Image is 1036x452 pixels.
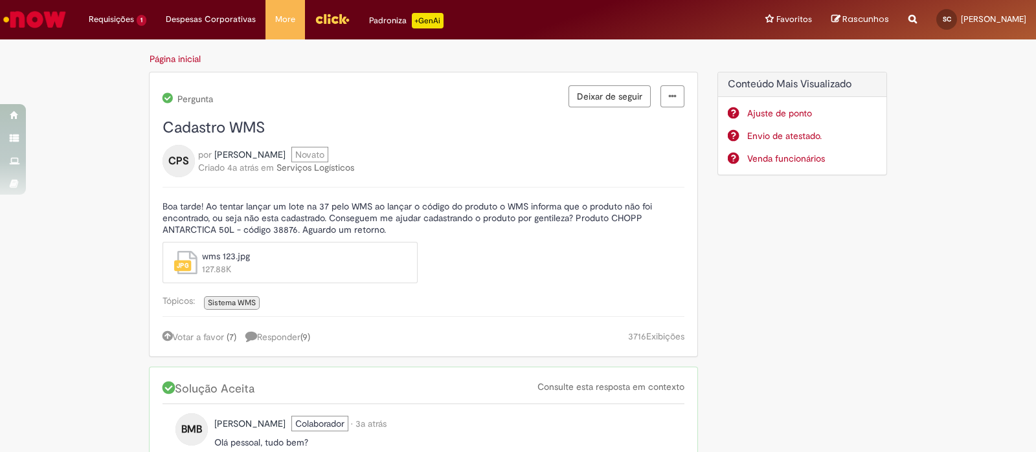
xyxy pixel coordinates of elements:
span: 127.88K [202,263,401,275]
p: Olá pessoal, tudo bem? [175,436,633,448]
span: • [351,418,353,429]
span: 3716 [628,330,646,342]
p: Boa tarde! Ao tentar lançar um lote na 37 pelo WMS ao lançar o código do produto o WMS informa qu... [163,200,684,235]
span: 1 [137,15,146,26]
span: More [275,13,295,26]
button: Pergunta assinada. Clique para cancelar a assinatura [569,85,651,107]
span: Sistema WMS [208,297,256,308]
span: Criado [198,162,225,173]
h2: Conteúdo Mais Visualizado [728,79,877,91]
a: Votar a favor [163,331,224,343]
div: Padroniza [369,13,444,28]
a: Camila Paola Souza Mariano perfil [214,148,286,161]
span: 4a atrás [227,162,258,173]
a: Serviços Logísticos [276,162,354,173]
span: SC [943,15,951,23]
a: (7) [227,331,236,343]
span: 9 [302,331,308,343]
p: +GenAi [412,13,444,28]
a: Página inicial [150,53,201,65]
a: Envio de atestado. [747,129,877,142]
span: Responder [245,331,310,343]
span: 7 [229,331,234,343]
a: Bruna Maira Berto perfil [214,417,286,430]
a: Ajuste de ponto [747,107,877,120]
a: 9 respostas, clique para responder [245,330,317,343]
span: Camila Paola Souza Mariano perfil [214,149,286,160]
a: CPS [163,155,195,166]
time: 23/02/2022 13:21:35 [227,162,258,173]
span: Solução Aceita [163,382,258,396]
a: menu Ações [660,85,684,107]
time: 14/06/2022 09:40:25 [355,418,387,429]
span: arquivo [173,250,199,278]
span: Despesas Corporativas [166,13,256,26]
span: Novato [291,147,328,162]
span: Tópicos: [163,295,201,307]
img: click_logo_yellow_360x200.png [315,9,350,28]
span: [PERSON_NAME] [961,14,1026,25]
a: Rascunhos [831,14,889,26]
span: Rascunhos [842,13,889,25]
span: Deixar de seguir [577,91,642,102]
span: Pergunta [175,94,213,104]
span: em [261,162,274,173]
span: wms 123.jpg [202,250,401,263]
img: ServiceNow [1,6,68,32]
span: BMB [181,419,202,440]
span: Requisições [89,13,134,26]
a: Venda funcionários [747,152,877,165]
span: Favoritos [776,13,812,26]
a: BMB [175,423,208,435]
div: Conteúdo Mais Visualizado [717,72,888,176]
span: 3a atrás [355,418,387,429]
div: Solução Aceita [163,380,684,404]
span: ( ) [300,331,310,343]
a: Consulte esta resposta em contexto [537,381,684,393]
a: Sistema WMS [204,296,260,310]
span: Colaborador [291,416,348,431]
span: CPS [168,151,189,171]
span: O download do anexo wms 123.jpg tem 127.88K de tamanho. [199,250,401,278]
span: Exibições [646,330,684,342]
span: Cadastro WMS [163,118,265,138]
span: por [198,149,212,160]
